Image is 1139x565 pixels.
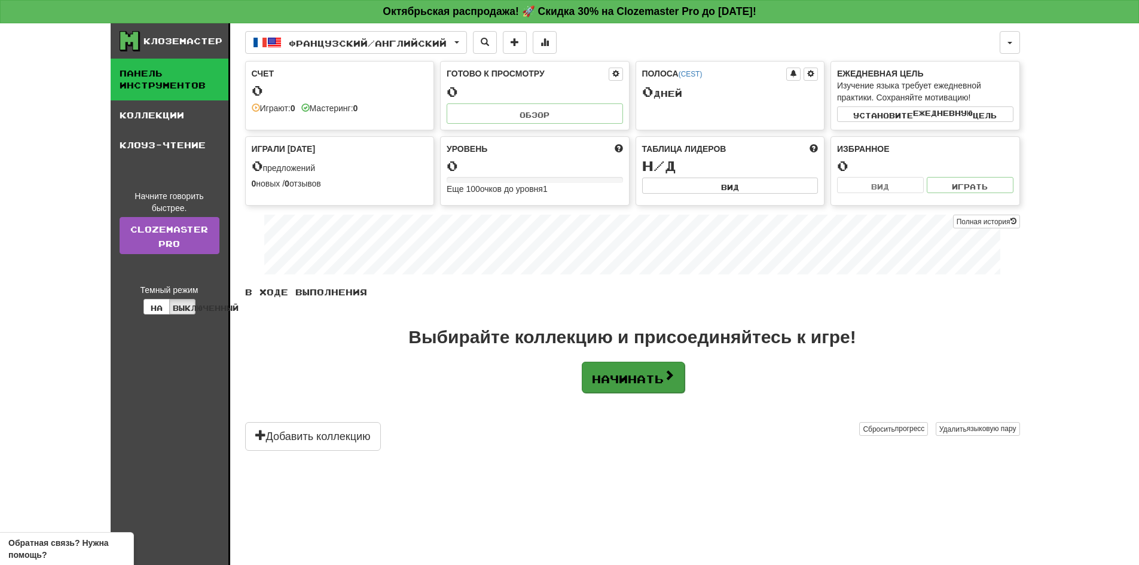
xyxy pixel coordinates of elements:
[256,179,285,188] font: новых /
[953,215,1020,228] button: Полная история
[615,143,623,155] span: Набирайте больше очков, чтобы повысить свой уровень
[936,422,1020,436] button: Удалитьязыковую пару
[447,69,545,78] font: Готово к просмотру
[135,191,203,213] font: Начните говорить быстрее.
[310,103,353,113] font: Мастеринг:
[642,144,726,154] font: Таблица лидеров
[169,299,196,314] button: Выключенный
[130,224,208,234] font: Clozemaster
[592,372,664,386] font: Начинать
[143,36,222,46] font: Клоземастер
[111,100,228,130] a: Коллекции
[245,287,367,297] font: В ходе выполнения
[383,5,756,17] font: Октябрьская распродажа! 🚀 Скидка 30% на Clozemaster Pro до [DATE]!
[837,144,890,154] font: Избранное
[837,81,981,102] font: Изучение языка требует ежедневной практики. Сохраняйте мотивацию!
[913,109,973,117] font: ежедневную
[480,184,543,194] font: очков до уровня
[837,177,924,193] button: Вид
[543,184,548,194] font: 1
[408,327,856,347] font: Выбирайте коллекцию и присоединяйтесь к игре!
[263,163,316,173] font: предложений
[642,157,676,174] font: Н/Д
[871,182,889,191] font: Вид
[927,177,1013,193] button: Играть
[895,424,925,433] font: прогресс
[291,103,295,113] font: 0
[245,31,467,54] button: французский/английский
[289,179,321,188] font: отзывов
[837,157,848,174] font: 0
[810,143,818,155] span: На этой неделе в баллах, UTC
[8,538,109,560] font: Обратная связь? Нужна помощь?
[447,157,458,174] font: 0
[368,38,375,48] font: /
[859,422,928,436] button: Сброситьпрогресс
[111,130,228,160] a: Клоуз-чтение
[679,70,681,78] a: (
[700,70,702,78] a: )
[173,304,239,312] font: Выключенный
[120,217,219,254] a: ClozemasterPro
[863,425,894,433] font: Сбросить
[252,82,263,99] font: 0
[837,106,1013,122] button: Установитеежедневнуюцель
[252,144,316,154] font: Играли [DATE]
[642,83,654,100] font: 0
[120,110,184,120] font: Коллекции
[642,178,819,193] button: Вид
[252,157,263,174] font: 0
[967,424,1016,433] font: языковую пару
[473,31,497,54] button: Поиск предложений
[252,69,274,78] font: Счет
[447,83,458,100] font: 0
[141,285,199,295] font: Темный режим
[447,144,487,154] font: Уровень
[681,70,700,78] a: CEST
[582,362,685,393] button: Начинать
[447,184,480,194] font: Еще 100
[158,239,180,249] font: Pro
[285,179,289,188] font: 0
[245,422,381,451] button: Добавить коллекцию
[8,537,125,561] span: Открыть виджет обратной связи
[837,69,923,78] font: Ежедневная цель
[120,68,206,90] font: Панель инструментов
[973,111,997,120] font: цель
[952,182,988,191] font: Играть
[533,31,557,54] button: Больше статистики
[252,179,256,188] font: 0
[503,31,527,54] button: Добавить предложение в коллекцию
[266,431,371,443] font: Добавить коллекцию
[642,69,679,78] font: Полоса
[260,103,291,113] font: Играют:
[143,299,170,314] button: На
[111,59,228,100] a: Панель инструментов
[289,38,368,48] font: французский
[120,140,206,150] font: Клоуз-чтение
[353,103,358,113] font: 0
[447,103,623,124] button: Обзор
[939,425,967,433] font: Удалить
[520,111,549,119] font: Обзор
[853,111,913,120] font: Установите
[151,304,163,312] font: На
[721,183,739,191] font: Вид
[375,38,447,48] font: английский
[654,88,682,99] font: дней
[957,218,1010,226] font: Полная история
